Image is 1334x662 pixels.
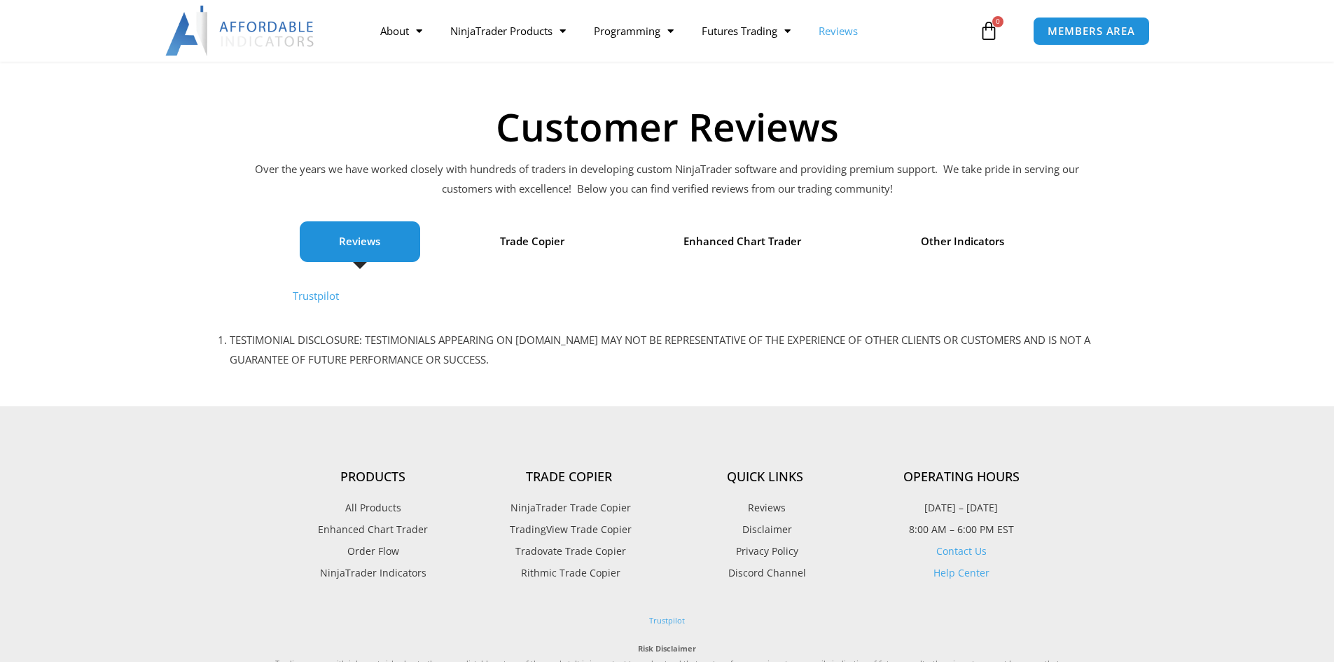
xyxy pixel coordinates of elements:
[517,564,620,582] span: Rithmic Trade Copier
[436,15,580,47] a: NinjaTrader Products
[318,520,428,539] span: Enhanced Chart Trader
[471,469,667,485] h4: Trade Copier
[500,232,564,251] span: Trade Copier
[275,542,471,560] a: Order Flow
[366,15,436,47] a: About
[992,16,1003,27] span: 0
[649,615,685,626] a: Trustpilot
[254,160,1081,199] p: Over the years we have worked closely with hundreds of traders in developing custom NinjaTrader s...
[725,564,806,582] span: Discord Channel
[580,15,688,47] a: Programming
[958,11,1020,51] a: 0
[739,520,792,539] span: Disclaimer
[184,107,1151,146] h1: Customer Reviews
[471,564,667,582] a: Rithmic Trade Copier
[863,499,1059,517] p: [DATE] – [DATE]
[667,564,863,582] a: Discord Channel
[275,469,471,485] h4: Products
[667,499,863,517] a: Reviews
[683,232,801,251] span: Enhanced Chart Trader
[507,499,631,517] span: NinjaTrader Trade Copier
[471,520,667,539] a: TradingView Trade Copier
[345,499,401,517] span: All Products
[471,542,667,560] a: Tradovate Trade Copier
[230,331,1137,370] li: TESTIMONIAL DISCLOSURE: TESTIMONIALS APPEARING ON [DOMAIN_NAME] MAY NOT BE REPRESENTATIVE OF THE ...
[667,520,863,539] a: Disclaimer
[863,469,1059,485] h4: Operating Hours
[366,15,975,47] nav: Menu
[275,520,471,539] a: Enhanced Chart Trader
[921,232,1004,251] span: Other Indicators
[732,542,798,560] span: Privacy Policy
[506,520,632,539] span: TradingView Trade Copier
[347,542,399,560] span: Order Flow
[471,499,667,517] a: NinjaTrader Trade Copier
[667,542,863,560] a: Privacy Policy
[744,499,786,517] span: Reviews
[933,566,989,579] a: Help Center
[339,232,380,251] span: Reviews
[667,469,863,485] h4: Quick Links
[165,6,316,56] img: LogoAI | Affordable Indicators – NinjaTrader
[863,520,1059,539] p: 8:00 AM – 6:00 PM EST
[1048,26,1135,36] span: MEMBERS AREA
[275,499,471,517] a: All Products
[512,542,626,560] span: Tradovate Trade Copier
[320,564,426,582] span: NinjaTrader Indicators
[638,643,696,654] strong: Risk Disclaimer
[688,15,805,47] a: Futures Trading
[275,564,471,582] a: NinjaTrader Indicators
[805,15,872,47] a: Reviews
[1033,17,1150,46] a: MEMBERS AREA
[936,544,987,558] a: Contact Us
[293,289,339,303] a: Trustpilot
